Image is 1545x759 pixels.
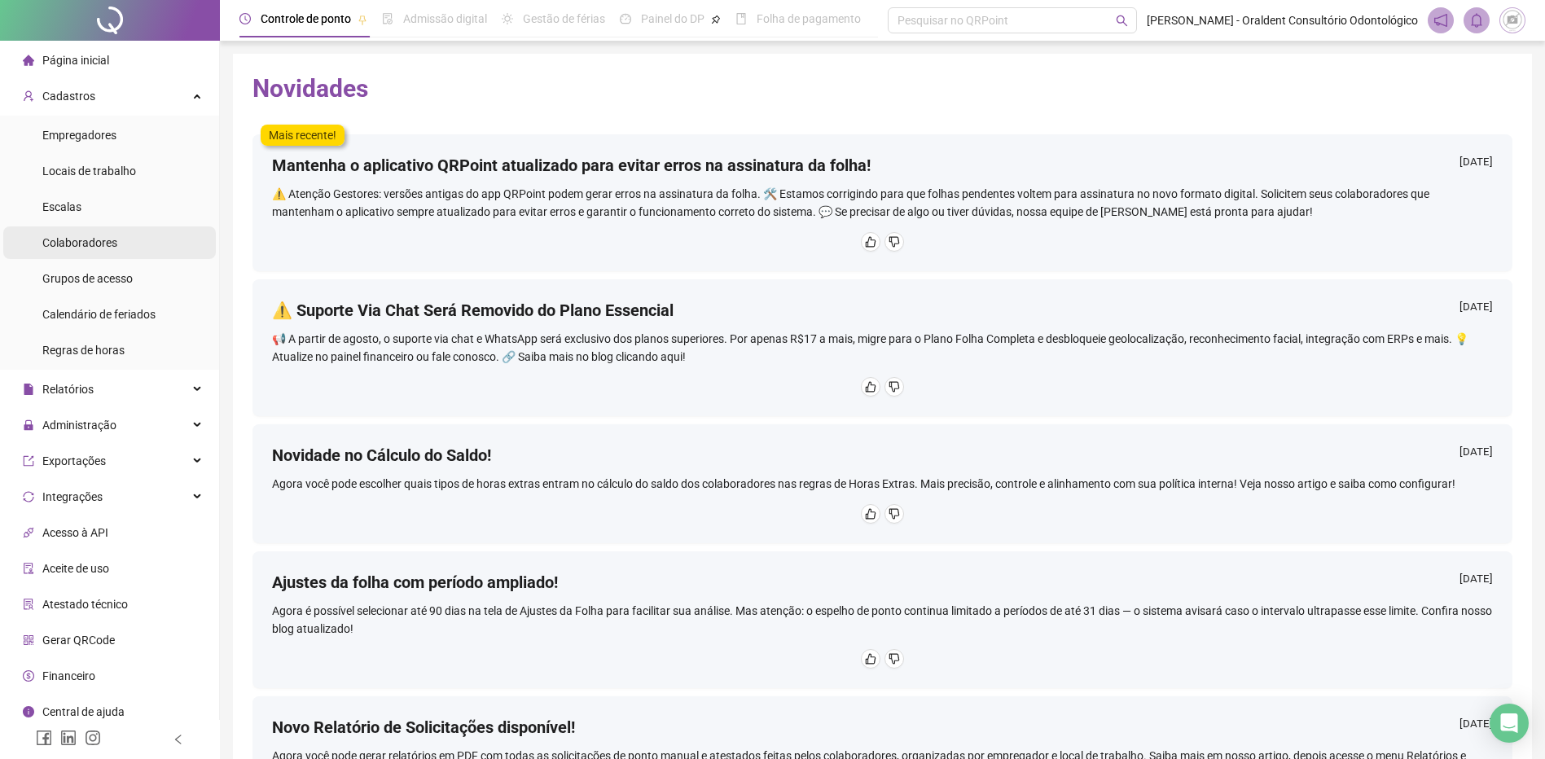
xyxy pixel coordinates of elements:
span: Folha de pagamento [757,12,861,25]
span: Atestado técnico [42,598,128,611]
span: sun [502,13,513,24]
span: instagram [85,730,101,746]
span: Empregadores [42,129,116,142]
span: like [865,508,876,520]
div: ⚠️ Atenção Gestores: versões antigas do app QRPoint podem gerar erros na assinatura da folha. 🛠️ ... [272,185,1493,221]
span: Página inicial [42,54,109,67]
span: Locais de trabalho [42,165,136,178]
h2: Novidades [252,73,1512,104]
div: Agora é possível selecionar até 90 dias na tela de Ajustes da Folha para facilitar sua análise. M... [272,602,1493,638]
span: Escalas [42,200,81,213]
div: [DATE] [1459,299,1493,319]
span: Administração [42,419,116,432]
span: Painel do DP [641,12,704,25]
span: notification [1433,13,1448,28]
div: [DATE] [1459,716,1493,736]
span: Aceite de uso [42,562,109,575]
span: linkedin [60,730,77,746]
span: Central de ajuda [42,705,125,718]
span: like [865,381,876,393]
div: [DATE] [1459,571,1493,591]
span: user-add [23,90,34,102]
span: dislike [889,381,900,393]
span: dislike [889,508,900,520]
span: Controle de ponto [261,12,351,25]
span: book [735,13,747,24]
span: Exportações [42,454,106,467]
span: Admissão digital [403,12,487,25]
h4: Novo Relatório de Solicitações disponível! [272,716,575,739]
span: api [23,527,34,538]
span: sync [23,491,34,502]
div: Open Intercom Messenger [1490,704,1529,743]
span: left [173,734,184,745]
h4: Novidade no Cálculo do Saldo! [272,444,491,467]
span: file-done [382,13,393,24]
span: home [23,55,34,66]
span: Relatórios [42,383,94,396]
img: 4232 [1500,8,1525,33]
span: like [865,653,876,665]
span: Colaboradores [42,236,117,249]
span: pushpin [711,15,721,24]
h4: Ajustes da folha com período ampliado! [272,571,558,594]
span: pushpin [358,15,367,24]
span: audit [23,563,34,574]
h4: Mantenha o aplicativo QRPoint atualizado para evitar erros na assinatura da folha! [272,154,871,177]
span: dislike [889,653,900,665]
span: dashboard [620,13,631,24]
span: Gestão de férias [523,12,605,25]
span: bell [1469,13,1484,28]
span: qrcode [23,634,34,646]
span: Cadastros [42,90,95,103]
span: export [23,455,34,467]
div: [DATE] [1459,154,1493,174]
span: dollar [23,670,34,682]
span: Financeiro [42,669,95,682]
h4: ⚠️ Suporte Via Chat Será Removido do Plano Essencial [272,299,674,322]
span: info-circle [23,706,34,717]
span: like [865,236,876,248]
span: lock [23,419,34,431]
div: Agora você pode escolher quais tipos de horas extras entram no cálculo do saldo dos colaboradores... [272,475,1493,493]
span: Integrações [42,490,103,503]
span: Acesso à API [42,526,108,539]
span: Grupos de acesso [42,272,133,285]
span: clock-circle [239,13,251,24]
span: facebook [36,730,52,746]
span: file [23,384,34,395]
span: Regras de horas [42,344,125,357]
span: search [1116,15,1128,27]
label: Mais recente! [261,125,345,146]
span: [PERSON_NAME] - Oraldent Consultório Odontológico [1147,11,1418,29]
span: Calendário de feriados [42,308,156,321]
span: Gerar QRCode [42,634,115,647]
span: solution [23,599,34,610]
span: dislike [889,236,900,248]
div: 📢 A partir de agosto, o suporte via chat e WhatsApp será exclusivo dos planos superiores. Por ape... [272,330,1493,366]
div: [DATE] [1459,444,1493,464]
